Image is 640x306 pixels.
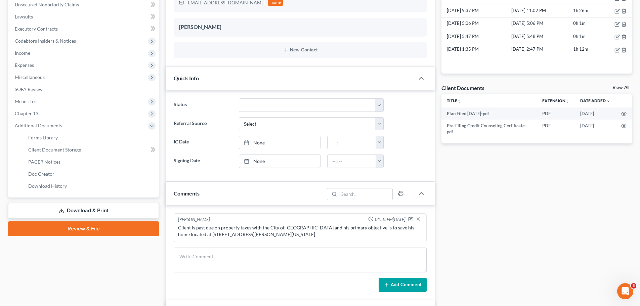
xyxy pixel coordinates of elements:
a: Titleunfold_more [447,98,461,103]
span: 1h 26m [573,8,588,13]
a: None [239,155,320,168]
iframe: Intercom live chat [617,283,633,299]
span: PACER Notices [28,159,60,165]
span: Client Document Storage [28,147,81,152]
a: Download & Print [8,203,159,219]
a: Lawsuits [9,11,159,23]
span: Expenses [15,62,34,68]
span: 1h 12m [573,46,588,52]
td: PDF [537,107,575,120]
div: [PERSON_NAME] [178,216,210,223]
label: Referral Source [170,117,235,131]
span: Chapter 13 [15,111,38,116]
span: 5 [631,283,636,289]
a: Review & File [8,221,159,236]
div: Client is past due on property taxes with the City of [GEOGRAPHIC_DATA] and his primary objective... [178,224,422,238]
td: [DATE] 2:47 PM [510,43,572,56]
input: Search... [339,188,393,200]
a: Client Document Storage [23,144,159,156]
span: Doc Creator [28,171,54,177]
a: Doc Creator [23,168,159,180]
div: [PERSON_NAME] [179,23,421,31]
a: PACER Notices [23,156,159,168]
td: [DATE] 5:47 PM [441,30,510,43]
span: Unsecured Nonpriority Claims [15,2,79,7]
span: 0h 1m [573,34,586,39]
td: [DATE] [575,120,616,138]
span: Forms Library [28,135,58,140]
span: 0h 1m [573,20,586,26]
span: Comments [174,190,200,196]
span: Additional Documents [15,123,62,128]
span: 01:35PM[DATE] [375,216,406,223]
td: [DATE] 1:35 PM [441,43,510,56]
a: View All [612,85,629,90]
span: Executory Contracts [15,26,58,32]
a: Forms Library [23,132,159,144]
td: [DATE] 9:37 PM [441,4,510,17]
a: Date Added expand_more [580,98,610,103]
td: Pre-Filing Credit Counseling Certificate-pdf [441,120,537,138]
span: SOFA Review [15,86,43,92]
td: [DATE] [575,107,616,120]
i: unfold_more [457,99,461,103]
span: Means Test [15,98,38,104]
td: PDF [537,120,575,138]
a: Extensionunfold_more [542,98,569,103]
a: None [239,136,320,149]
input: -- : -- [328,155,376,168]
td: Plan Filed [DATE]-pdf [441,107,537,120]
a: Download History [23,180,159,192]
span: Income [15,50,30,56]
a: SOFA Review [9,83,159,95]
td: [DATE] 5:48 PM [510,30,572,43]
label: IC Date [170,136,235,149]
a: Executory Contracts [9,23,159,35]
td: [DATE] 5:06 PM [510,17,572,30]
button: Add Comment [379,278,427,292]
div: Client Documents [441,84,484,91]
span: Download History [28,183,67,189]
i: unfold_more [565,99,569,103]
button: New Contact [179,47,421,53]
span: Quick Info [174,75,199,81]
span: Miscellaneous [15,74,45,80]
span: Lawsuits [15,14,33,19]
td: [DATE] 11:02 PM [510,4,572,17]
label: Status [170,98,235,112]
i: expand_more [606,99,610,103]
span: Codebtors Insiders & Notices [15,38,76,44]
label: Signing Date [170,155,235,168]
td: [DATE] 5:06 PM [441,17,510,30]
input: -- : -- [328,136,376,149]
